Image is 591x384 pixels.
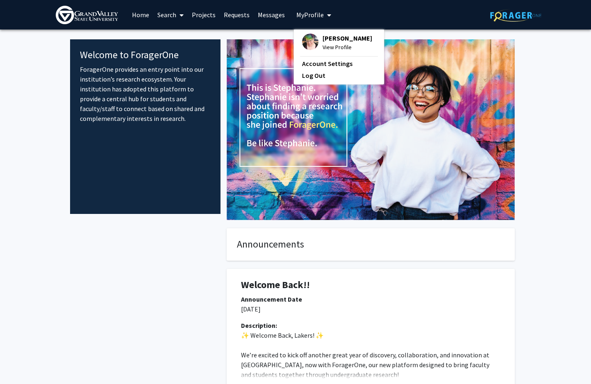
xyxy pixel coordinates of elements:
img: Profile Picture [302,34,318,50]
img: Grand Valley State University Logo [56,6,118,24]
p: ForagerOne provides an entry point into our institution’s research ecosystem. Your institution ha... [80,64,211,123]
a: Account Settings [302,59,376,68]
a: Requests [220,0,254,29]
div: Announcement Date [241,294,500,304]
div: Profile Picture[PERSON_NAME]View Profile [302,34,372,52]
span: My Profile [296,11,324,19]
a: Projects [188,0,220,29]
p: ✨ Welcome Back, Lakers! ✨ [241,330,500,340]
h4: Announcements [237,239,505,250]
span: [PERSON_NAME] [323,34,372,43]
span: View Profile [323,43,372,52]
h4: Welcome to ForagerOne [80,49,211,61]
p: We’re excited to kick off another great year of discovery, collaboration, and innovation at [GEOG... [241,350,500,379]
p: [DATE] [241,304,500,314]
img: ForagerOne Logo [490,9,541,22]
a: Log Out [302,70,376,80]
a: Home [128,0,153,29]
a: Messages [254,0,289,29]
h1: Welcome Back!! [241,279,500,291]
a: Search [153,0,188,29]
img: Cover Image [227,39,515,220]
iframe: Chat [6,347,35,378]
div: Description: [241,320,500,330]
